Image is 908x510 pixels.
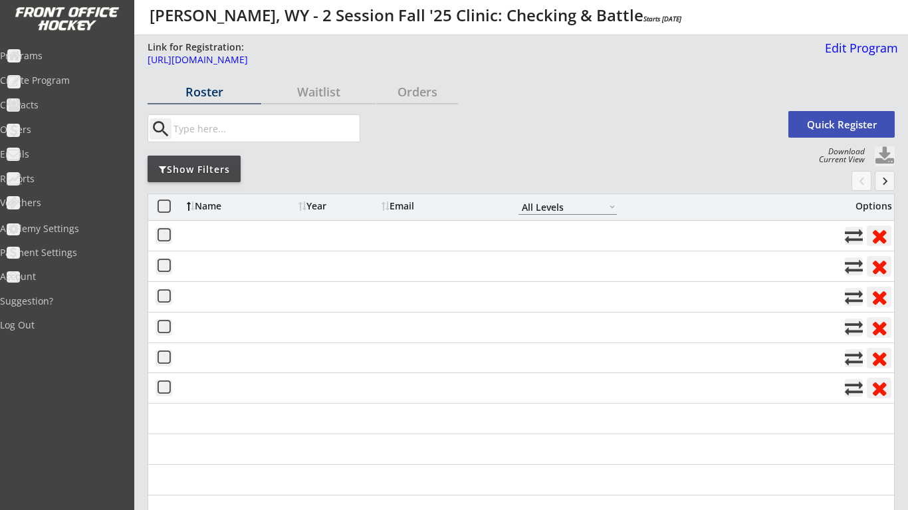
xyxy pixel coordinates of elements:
div: Show Filters [148,163,241,176]
div: Edit Program [820,42,898,54]
div: Email [382,201,501,211]
div: Waitlist [262,86,376,98]
div: Orders [376,86,458,98]
button: Move player [845,379,863,397]
div: Link for Registration: [148,41,246,54]
button: Remove from roster (no refund) [867,256,891,277]
div: Download Current View [812,148,865,164]
button: keyboard_arrow_right [875,171,895,191]
em: Starts [DATE] [643,14,681,23]
div: [URL][DOMAIN_NAME] [148,55,816,64]
button: chevron_left [851,171,871,191]
a: Edit Program [820,42,898,65]
button: search [150,118,171,140]
div: Year [298,201,378,211]
button: Move player [845,319,863,336]
input: Type here... [171,115,360,142]
div: Roster [148,86,261,98]
div: Options [845,201,892,211]
button: Remove from roster (no refund) [867,287,891,307]
button: Remove from roster (no refund) [867,317,891,338]
div: Name [187,201,295,211]
button: Quick Register [788,111,895,138]
button: Move player [845,288,863,306]
button: Remove from roster (no refund) [867,348,891,368]
button: Move player [845,227,863,245]
button: Move player [845,349,863,367]
button: Remove from roster (no refund) [867,225,891,246]
button: Move player [845,257,863,275]
button: Remove from roster (no refund) [867,378,891,398]
a: [URL][DOMAIN_NAME] [148,55,816,72]
button: Click to download full roster. Your browser settings may try to block it, check your security set... [875,146,895,166]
